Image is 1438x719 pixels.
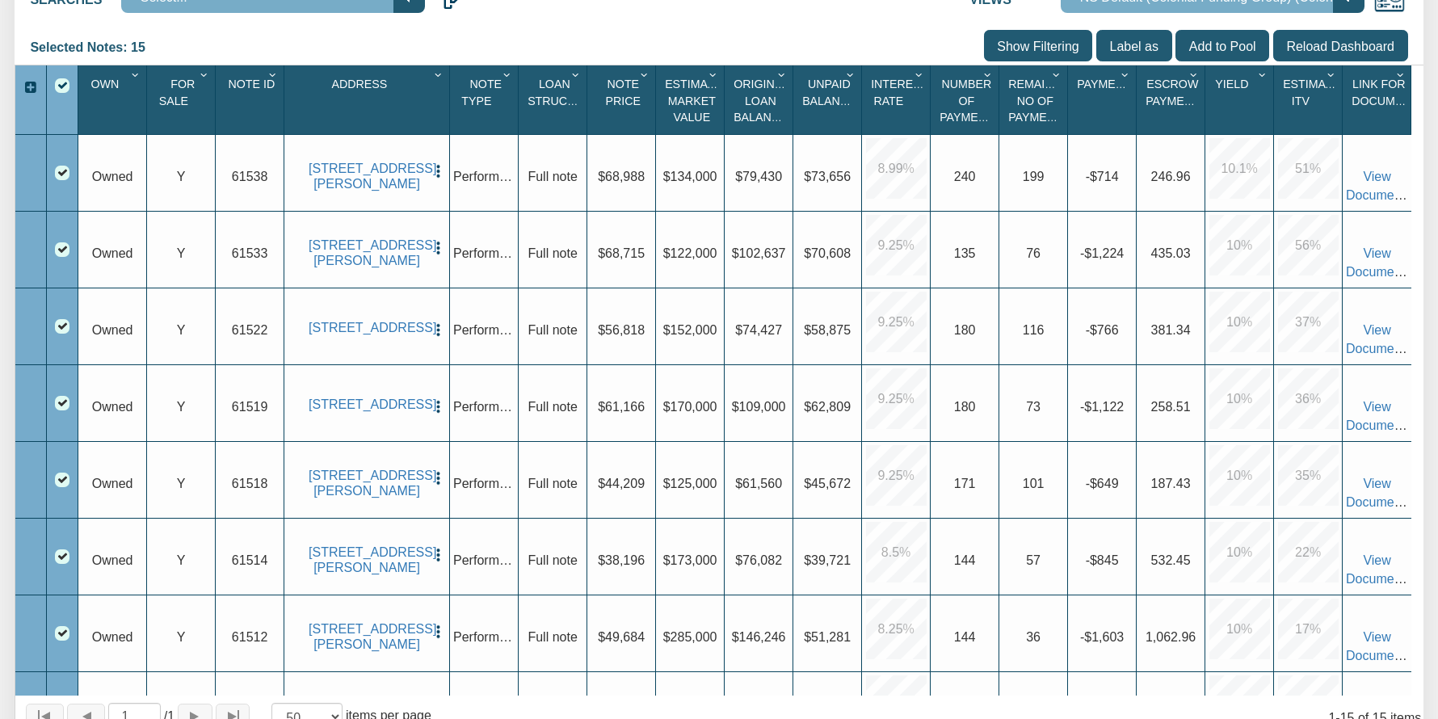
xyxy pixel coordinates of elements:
[1347,71,1412,128] div: Link For Documents Sort None
[866,215,927,275] div: 9.25
[1026,245,1041,259] span: 76
[55,396,69,410] div: Row 4, Row Selection Checkbox
[454,71,519,128] div: Note Type Sort None
[598,322,645,336] span: $56,818
[151,71,216,128] div: For Sale Sort None
[228,78,275,90] span: Note Id
[1283,78,1348,107] span: Estimated Itv
[453,398,516,413] span: Performing
[1003,71,1068,128] div: Remaining No Of Payments Sort None
[528,398,577,413] span: Full note
[431,470,447,486] img: cell-menu.png
[735,552,782,566] span: $76,082
[843,65,860,83] div: Column Menu
[1278,71,1343,128] div: Estimated Itv Sort None
[1186,65,1204,83] div: Column Menu
[1086,322,1119,336] span: -$766
[232,322,268,336] span: 61522
[1072,71,1137,128] div: Sort None
[1209,599,1270,659] div: 10.0
[1080,398,1124,413] span: -$1,122
[1151,322,1191,336] span: 381.34
[866,599,927,659] div: 8.25
[1278,292,1339,352] div: 37.0
[177,322,186,336] span: Y
[92,398,133,413] span: Owned
[232,475,268,490] span: 61518
[1346,322,1411,355] a: View Documents
[954,398,976,413] span: 180
[431,547,447,563] img: cell-menu.png
[82,71,147,128] div: Own Sort None
[935,71,999,128] div: Sort None
[1141,71,1205,128] div: Escrow Payment Sort None
[598,629,645,643] span: $49,684
[528,322,577,336] span: Full note
[663,398,717,413] span: $170,000
[1003,71,1068,128] div: Sort None
[232,168,268,183] span: 61538
[804,475,851,490] span: $45,672
[151,71,216,128] div: Sort None
[177,398,186,413] span: Y
[663,245,717,259] span: $122,000
[309,545,425,575] a: 4032 Evelyn Street, Indianapolis, IN, 46222
[598,475,645,490] span: $44,209
[82,71,147,128] div: Sort None
[1008,78,1074,124] span: Remaining No Of Payments
[177,629,186,643] span: Y
[804,168,851,183] span: $73,656
[15,78,46,97] div: Expand All
[1023,322,1045,336] span: 116
[866,138,927,199] div: 8.99
[663,552,717,566] span: $173,000
[1278,215,1339,275] div: 56.0
[732,629,786,643] span: $146,246
[591,71,656,128] div: Note Price Sort None
[735,168,782,183] span: $79,430
[1393,65,1411,83] div: Column Menu
[735,475,782,490] span: $61,560
[1049,65,1066,83] div: Column Menu
[660,71,725,128] div: Sort None
[288,71,450,128] div: Sort None
[177,475,186,490] span: Y
[309,238,425,268] a: 3530 East Morris Street, Indianapolis, IN, 46203
[804,398,851,413] span: $62,809
[734,78,788,124] span: Original Loan Balance
[528,168,577,183] span: Full note
[663,168,717,183] span: $134,000
[30,30,157,65] div: Selected Notes: 15
[523,71,587,128] div: Sort None
[935,71,999,128] div: Number Of Payments Sort None
[431,621,447,640] button: Press to open the note menu
[591,71,656,128] div: Sort None
[232,398,268,413] span: 61519
[568,65,586,83] div: Column Menu
[1346,629,1411,662] a: View Documents
[1346,245,1411,278] a: View Documents
[871,78,927,107] span: Interest Rate
[431,161,447,179] button: Press to open the note menu
[288,71,450,128] div: Address Sort None
[954,475,976,490] span: 171
[177,552,186,566] span: Y
[1023,168,1045,183] span: 199
[453,322,516,336] span: Performing
[528,552,577,566] span: Full note
[1278,445,1339,506] div: 35.0
[1209,71,1274,128] div: Yield Sort None
[55,319,69,334] div: Row 3, Row Selection Checkbox
[1026,398,1041,413] span: 73
[729,71,793,128] div: Original Loan Balance Sort None
[1209,292,1270,352] div: 10.0
[797,71,862,128] div: Sort None
[453,629,516,643] span: Performing
[940,78,1001,124] span: Number Of Payments
[1209,138,1270,199] div: 10.1
[431,468,447,486] button: Press to open the note menu
[1096,30,1172,61] input: Label as
[866,292,927,352] div: 9.25
[431,399,447,415] img: cell-menu.png
[954,322,976,336] span: 180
